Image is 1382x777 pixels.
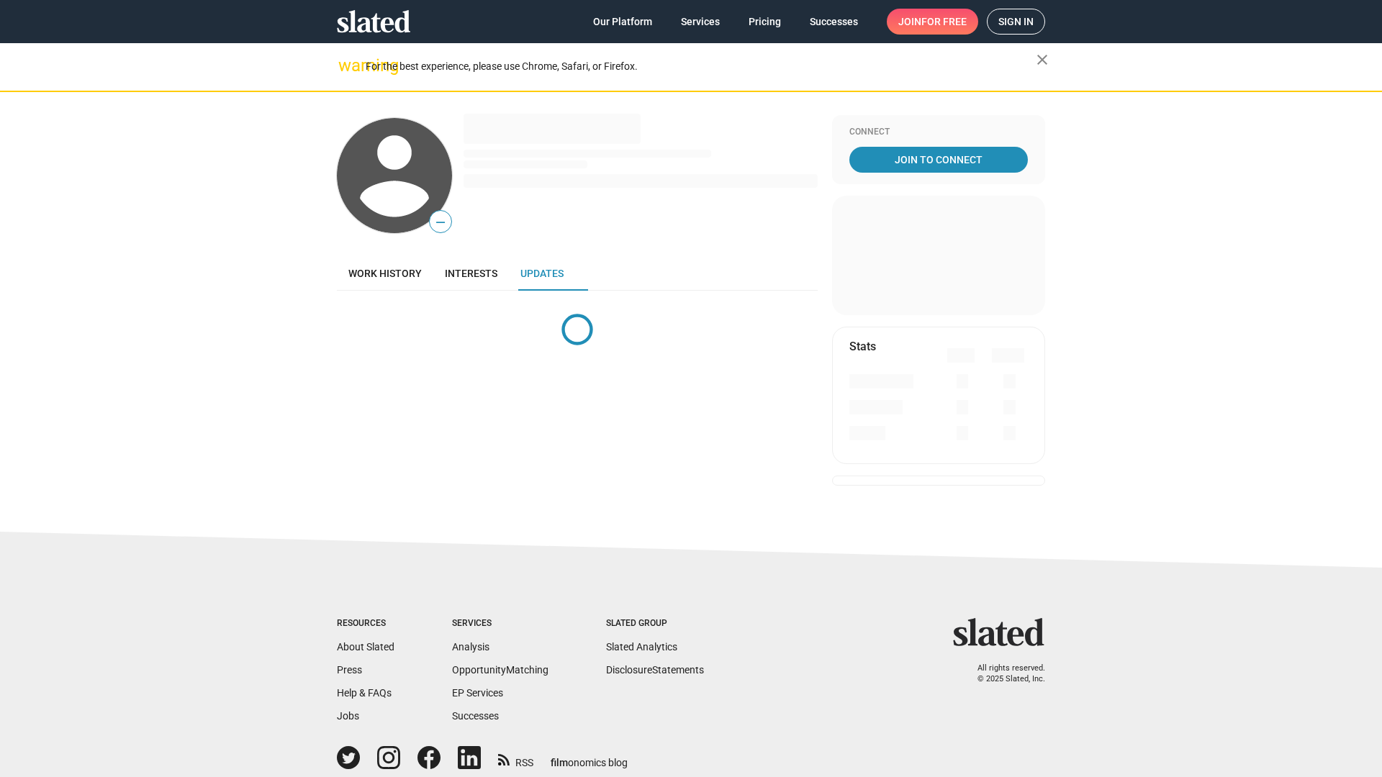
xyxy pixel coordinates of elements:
a: OpportunityMatching [452,664,548,676]
span: Successes [810,9,858,35]
span: Updates [520,268,564,279]
a: Pricing [737,9,792,35]
a: Services [669,9,731,35]
mat-icon: warning [338,57,356,74]
span: Sign in [998,9,1034,34]
a: Join To Connect [849,147,1028,173]
span: Our Platform [593,9,652,35]
span: Join To Connect [852,147,1025,173]
span: Pricing [749,9,781,35]
a: About Slated [337,641,394,653]
mat-card-title: Stats [849,339,876,354]
div: For the best experience, please use Chrome, Safari, or Firefox. [366,57,1036,76]
div: Resources [337,618,394,630]
a: Press [337,664,362,676]
div: Services [452,618,548,630]
a: DisclosureStatements [606,664,704,676]
a: Jobs [337,710,359,722]
p: All rights reserved. © 2025 Slated, Inc. [962,663,1045,684]
a: EP Services [452,687,503,699]
span: for free [921,9,967,35]
a: Analysis [452,641,489,653]
div: Connect [849,127,1028,138]
a: Successes [798,9,870,35]
a: Work history [337,256,433,291]
span: Join [898,9,967,35]
a: Successes [452,710,499,722]
span: film [551,757,568,768]
a: Our Platform [582,9,664,35]
span: Work history [348,268,422,279]
a: Interests [433,256,509,291]
a: RSS [498,748,533,770]
span: Interests [445,268,497,279]
a: Help & FAQs [337,687,392,699]
span: — [430,213,451,232]
a: Updates [509,256,575,291]
a: filmonomics blog [551,745,628,770]
a: Joinfor free [887,9,978,35]
a: Sign in [987,9,1045,35]
mat-icon: close [1034,51,1051,68]
span: Services [681,9,720,35]
a: Slated Analytics [606,641,677,653]
div: Slated Group [606,618,704,630]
